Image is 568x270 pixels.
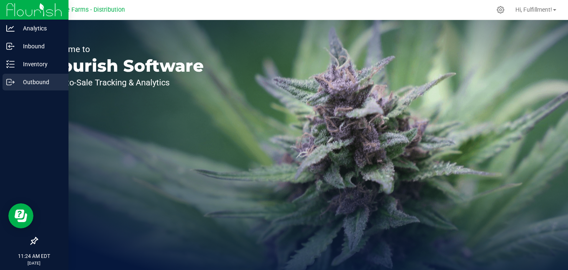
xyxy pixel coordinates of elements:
inline-svg: Outbound [6,78,15,86]
div: Manage settings [495,6,506,14]
p: [DATE] [4,260,65,266]
p: 11:24 AM EDT [4,252,65,260]
inline-svg: Analytics [6,24,15,32]
p: Welcome to [45,45,204,53]
span: Hi, Fulfillment! [515,6,552,13]
p: Flourish Software [45,57,204,74]
p: Inventory [15,59,65,69]
p: Inbound [15,41,65,51]
span: Sapphire Farms - Distribution [46,6,125,13]
p: Outbound [15,77,65,87]
inline-svg: Inbound [6,42,15,50]
inline-svg: Inventory [6,60,15,68]
p: Analytics [15,23,65,33]
p: Seed-to-Sale Tracking & Analytics [45,78,204,87]
iframe: Resource center [8,203,33,228]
